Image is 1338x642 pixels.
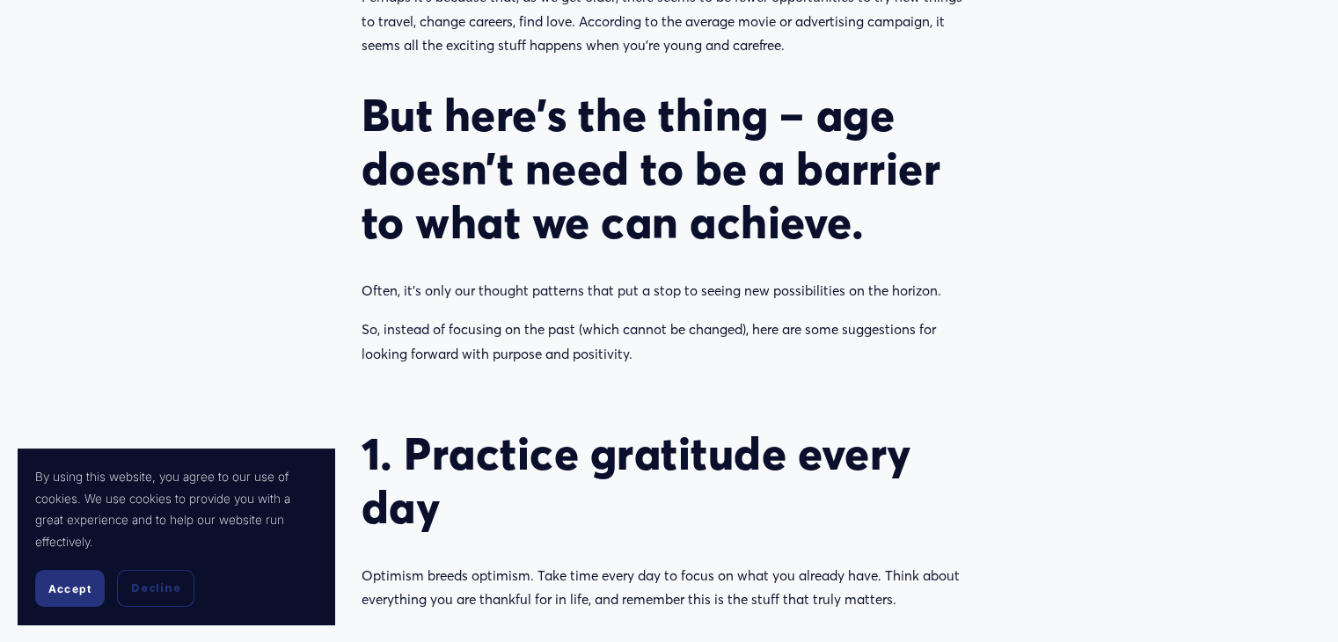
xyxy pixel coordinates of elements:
button: Accept [35,570,105,607]
span: Decline [131,580,180,596]
p: Often, it’s only our thought patterns that put a stop to seeing new possibilities on the horizon. [362,279,977,303]
section: Cookie banner [18,449,334,624]
h2: 1. Practice gratitude every day [362,427,977,534]
p: By using this website, you agree to our use of cookies. We use cookies to provide you with a grea... [35,466,317,552]
h2: But here’s the thing – age doesn’t need to be a barrier to what we can achieve. [362,88,977,249]
button: Decline [117,570,194,607]
span: Accept [48,582,91,595]
p: So, instead of focusing on the past (which cannot be changed), here are some suggestions for look... [362,317,977,366]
